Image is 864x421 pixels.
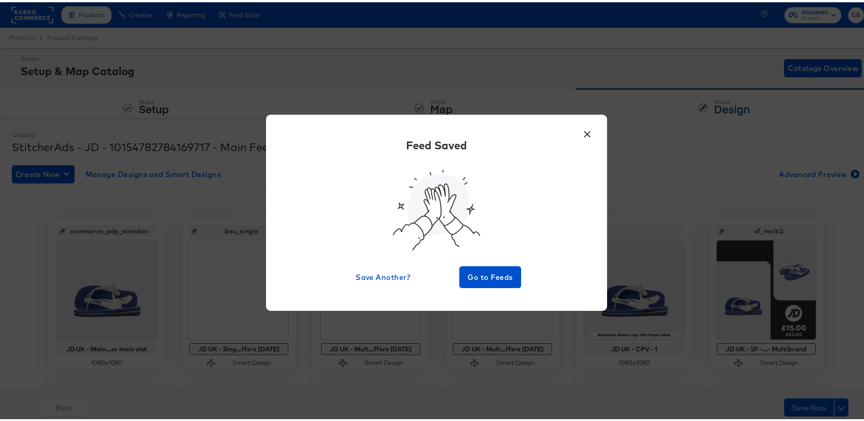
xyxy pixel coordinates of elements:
[352,264,414,286] button: Save Another?
[459,264,521,286] button: Go to Feeds
[579,122,596,138] button: ×
[463,269,517,281] span: Go to Feeds
[356,269,410,281] span: Save Another?
[406,135,467,151] div: Feed Saved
